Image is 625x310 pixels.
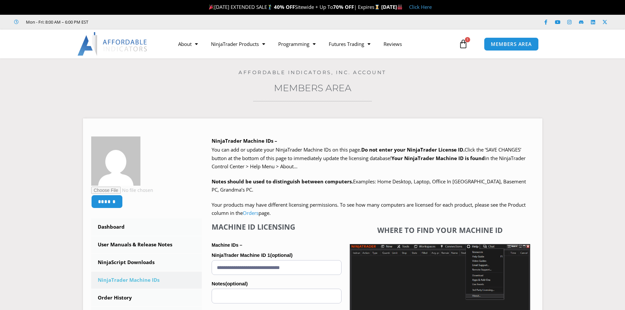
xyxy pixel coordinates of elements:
[375,5,380,10] img: ⌛
[172,36,457,52] nav: Menu
[24,18,88,26] span: Mon - Fri: 8:00 AM – 6:00 PM EST
[409,4,432,10] a: Click Here
[77,32,148,56] img: LogoAI | Affordable Indicators – NinjaTrader
[239,69,386,75] a: Affordable Indicators, Inc. Account
[212,201,526,217] span: Your products may have different licensing permissions. To see how many computers are licensed fo...
[91,289,202,306] a: Order History
[267,5,272,10] img: 🏌️‍♂️
[212,137,277,144] b: NinjaTrader Machine IDs –
[449,34,478,53] a: 1
[270,252,292,258] span: (optional)
[391,155,485,161] strong: Your NinjaTrader Machine ID is found
[212,279,342,289] label: Notes
[91,218,202,236] a: Dashboard
[212,250,342,260] label: NinjaTrader Machine ID 1
[377,36,408,52] a: Reviews
[212,146,526,170] span: Click the ‘SAVE CHANGES’ button at the bottom of this page to immediately update the licensing da...
[243,210,259,216] a: Orders
[212,222,342,231] h4: Machine ID Licensing
[97,19,196,25] iframe: Customer reviews powered by Trustpilot
[172,36,204,52] a: About
[91,272,202,289] a: NinjaTrader Machine IDs
[274,82,351,93] a: Members Area
[465,37,470,42] span: 1
[225,281,248,286] span: (optional)
[484,37,539,51] a: MEMBERS AREA
[209,5,214,10] img: 🎉
[212,178,353,185] strong: Notes should be used to distinguish between computers.
[333,4,354,10] strong: 70% OFF
[274,4,295,10] strong: 40% OFF
[91,236,202,253] a: User Manuals & Release Notes
[350,226,530,234] h4: Where to find your Machine ID
[91,136,140,186] img: ed3ffbeb7045a0fa7708a623a70841ceebf26a34c23f0450c245bbe2b39a06d7
[491,42,532,47] span: MEMBERS AREA
[91,254,202,271] a: NinjaScript Downloads
[361,146,465,153] b: Do not enter your NinjaTrader License ID.
[397,5,402,10] img: 🏭
[381,4,403,10] strong: [DATE]
[272,36,322,52] a: Programming
[207,4,381,10] span: [DATE] EXTENDED SALE Sitewide + Up To | Expires
[212,146,361,153] span: You can add or update your NinjaTrader Machine IDs on this page.
[212,242,242,248] strong: Machine IDs –
[204,36,272,52] a: NinjaTrader Products
[322,36,377,52] a: Futures Trading
[212,178,526,193] span: Examples: Home Desktop, Laptop, Office In [GEOGRAPHIC_DATA], Basement PC, Grandma’s PC.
